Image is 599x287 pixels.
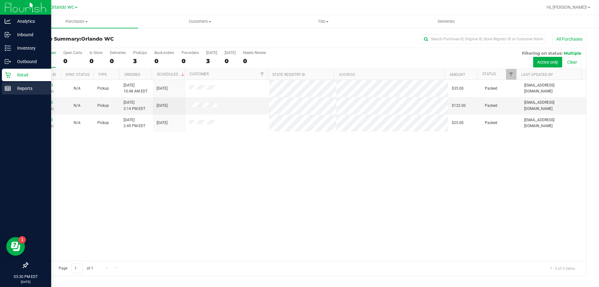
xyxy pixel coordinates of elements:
[5,45,11,51] inline-svg: Inventory
[74,86,80,91] span: Not Applicable
[5,58,11,65] inline-svg: Outbound
[452,103,466,109] span: $122.00
[182,57,199,65] div: 0
[124,72,140,77] a: Ordered
[5,18,11,24] inline-svg: Analytics
[545,264,580,273] span: 1 - 3 of 3 items
[90,57,102,65] div: 0
[429,19,463,24] span: Deliveries
[189,72,209,76] a: Customer
[63,57,82,65] div: 0
[3,280,48,284] p: [DATE]
[3,274,48,280] p: 03:30 PM EDT
[11,31,48,38] p: Inbound
[124,82,148,94] span: [DATE] 10:48 AM EDT
[97,120,109,126] span: Pickup
[206,57,217,65] div: 3
[11,44,48,52] p: Inventory
[225,51,236,55] div: [DATE]
[63,51,82,55] div: Open Carts
[154,57,174,65] div: 0
[97,103,109,109] span: Pickup
[110,57,126,65] div: 0
[81,36,114,42] span: Orlando WC
[74,103,80,108] span: Not Applicable
[421,34,546,44] input: Search Purchase ID, Original ID, State Registry ID or Customer Name...
[74,120,80,126] button: N/A
[206,51,217,55] div: [DATE]
[262,19,384,24] span: Tills
[485,120,497,126] span: Packed
[452,120,464,126] span: $25.00
[90,51,102,55] div: In Store
[74,121,80,125] span: Not Applicable
[11,17,48,25] p: Analytics
[552,34,587,44] button: All Purchases
[98,72,107,77] a: Type
[5,72,11,78] inline-svg: Retail
[36,83,53,87] a: 12018803
[521,72,553,77] a: Last Updated By
[564,51,581,56] span: Multiple
[6,237,25,256] iframe: Resource center
[482,72,496,76] a: Status
[385,15,508,28] a: Deliveries
[11,85,48,92] p: Reports
[272,72,305,77] a: State Registry ID
[15,19,138,24] span: Purchases
[97,86,109,92] span: Pickup
[225,57,236,65] div: 0
[524,82,582,94] span: [EMAIL_ADDRESS][DOMAIN_NAME]
[27,36,214,42] h3: Purchase Summary:
[133,57,147,65] div: 3
[138,15,261,28] a: Customers
[243,51,266,55] div: Needs Review
[524,100,582,111] span: [EMAIL_ADDRESS][DOMAIN_NAME]
[157,120,168,126] span: [DATE]
[506,69,516,80] a: Filter
[563,57,581,67] button: Clear
[36,118,53,122] a: 12020933
[71,264,83,273] input: 1
[139,19,261,24] span: Customers
[261,15,385,28] a: Tills
[124,117,145,129] span: [DATE] 2:49 PM EDT
[154,51,174,55] div: Back-orders
[5,85,11,92] inline-svg: Reports
[133,51,147,55] div: PickUps
[124,100,145,111] span: [DATE] 2:14 PM EDT
[74,103,80,109] button: N/A
[74,86,80,92] button: N/A
[522,51,562,56] span: Filtering on status:
[182,51,199,55] div: Pre-orders
[524,117,582,129] span: [EMAIL_ADDRESS][DOMAIN_NAME]
[533,57,562,67] button: Active only
[50,5,74,10] span: Orlando WC
[36,100,53,105] a: 12020645
[66,72,90,77] a: Sync Status
[11,58,48,65] p: Outbound
[18,236,26,244] iframe: Resource center unread badge
[452,86,464,92] span: $35.00
[53,264,98,273] span: Page of 1
[157,86,168,92] span: [DATE]
[157,72,185,77] a: Scheduled
[15,15,138,28] a: Purchases
[157,103,168,109] span: [DATE]
[110,51,126,55] div: Deliveries
[257,69,267,80] a: Filter
[11,71,48,79] p: Retail
[485,86,497,92] span: Packed
[5,32,11,38] inline-svg: Inbound
[485,103,497,109] span: Packed
[450,72,465,77] a: Amount
[243,57,266,65] div: 0
[334,69,445,80] th: Address
[547,5,587,10] span: Hi, [PERSON_NAME]!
